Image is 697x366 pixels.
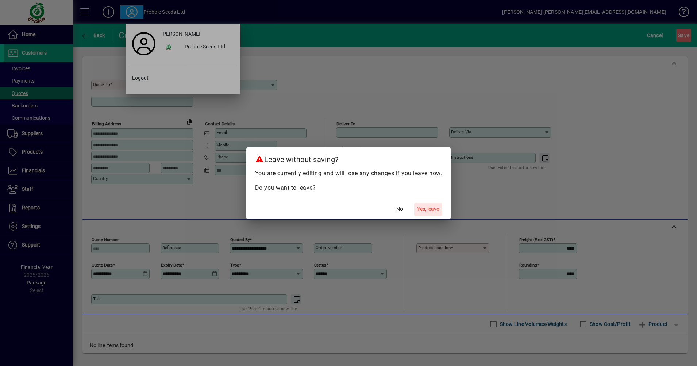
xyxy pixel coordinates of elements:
h2: Leave without saving? [246,147,451,169]
button: Yes, leave [414,203,442,216]
span: Yes, leave [417,205,439,213]
p: Do you want to leave? [255,184,442,192]
span: No [396,205,403,213]
button: No [388,203,411,216]
p: You are currently editing and will lose any changes if you leave now. [255,169,442,178]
